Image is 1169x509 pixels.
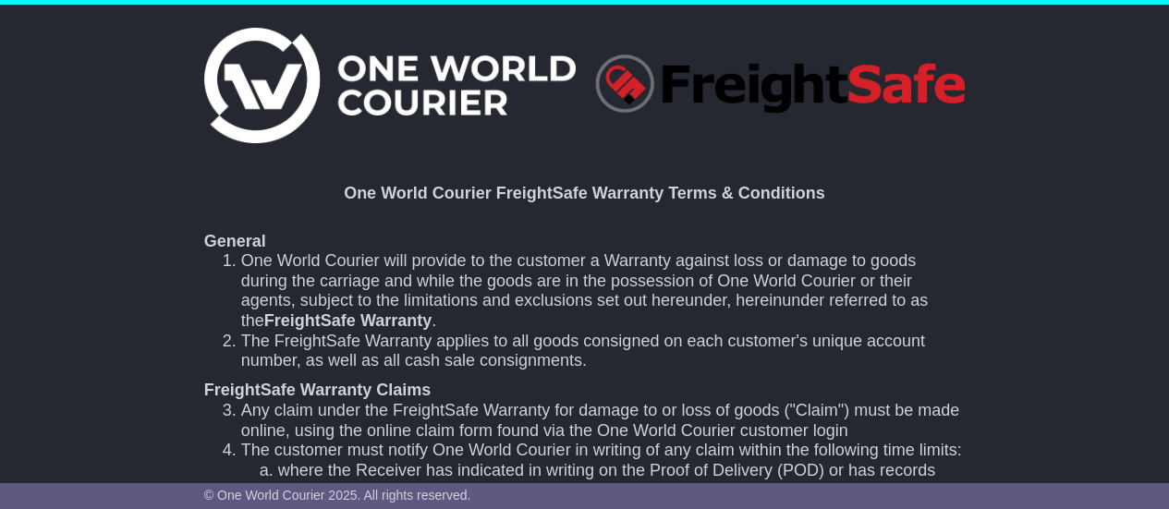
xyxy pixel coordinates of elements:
span: © One World Courier 2025. All rights reserved. [204,488,471,503]
div: General [204,232,965,252]
div: One World Courier FreightSafe Warranty Terms & Conditions [204,184,965,204]
li: Any claim under the FreightSafe Warranty for damage to or loss of goods ("Claim") must be made on... [241,401,965,441]
div: FreightSafe Warranty Claims [204,381,965,401]
li: The FreightSafe Warranty applies to all goods consigned on each customer's unique account number,... [241,332,965,371]
li: One World Courier will provide to the customer a Warranty against loss or damage to goods during ... [241,251,965,331]
b: FreightSafe Warranty [264,311,432,330]
img: Light [204,28,576,143]
img: logo-freight-safe.png [594,14,966,156]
